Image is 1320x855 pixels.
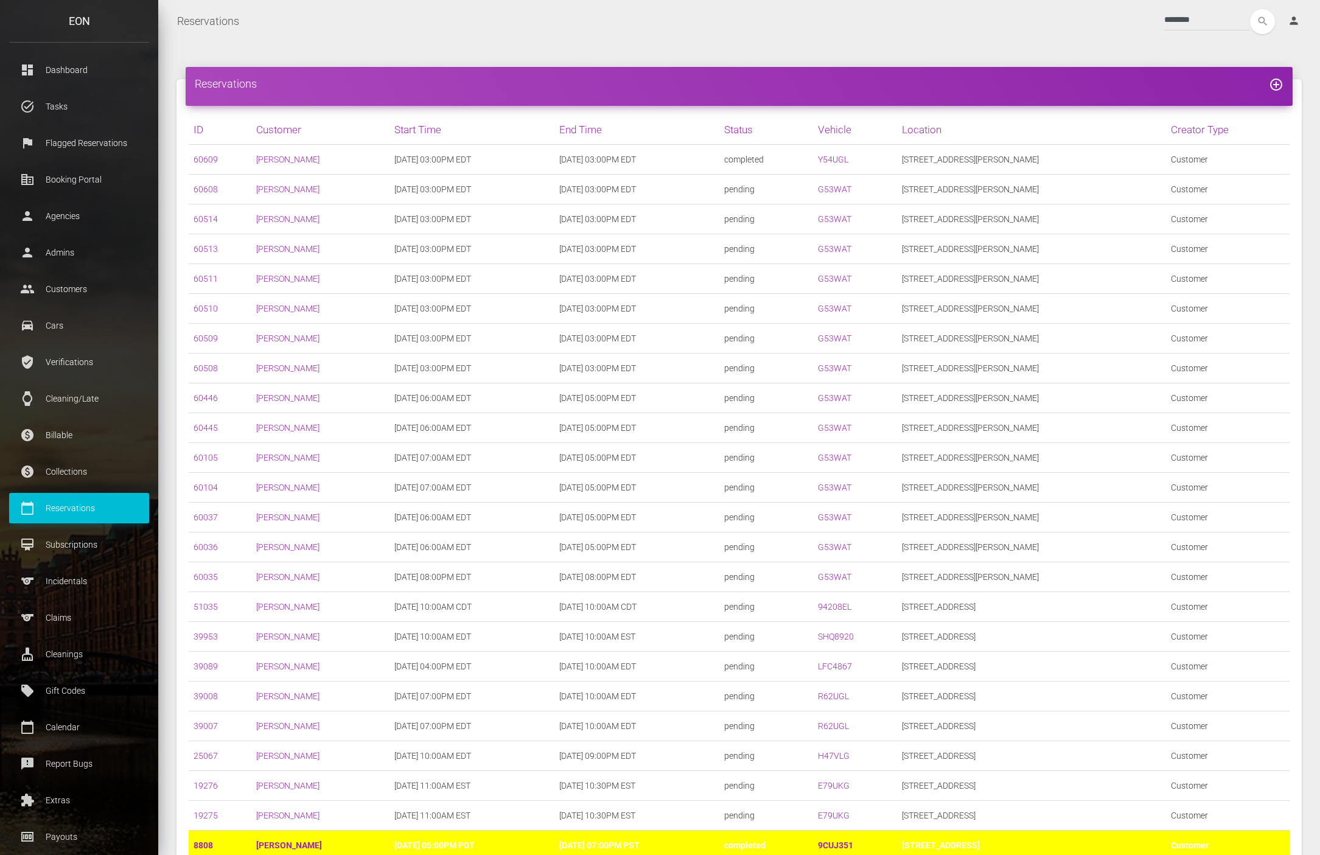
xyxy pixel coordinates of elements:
th: Start Time [389,115,554,145]
td: [DATE] 07:00PM EDT [389,711,554,741]
p: Flagged Reservations [18,134,140,152]
a: G53WAT [818,333,851,343]
p: Booking Portal [18,170,140,189]
p: Agencies [18,207,140,225]
a: G53WAT [818,423,851,433]
td: [DATE] 03:00PM EDT [389,204,554,234]
td: [DATE] 10:00AM EST [554,622,719,652]
td: [DATE] 03:00PM EDT [389,354,554,383]
td: [DATE] 06:00AM EDT [389,503,554,532]
a: [PERSON_NAME] [256,483,320,492]
a: 8808 [194,840,213,850]
a: G53WAT [818,483,851,492]
a: E79UKG [818,811,850,820]
a: [PERSON_NAME] [256,811,320,820]
th: Creator Type [1166,115,1290,145]
a: people Customers [9,274,149,304]
td: Customer [1166,294,1290,324]
td: [DATE] 08:00PM EDT [389,562,554,592]
a: G53WAT [818,542,851,552]
td: Customer [1166,652,1290,682]
td: [DATE] 03:00PM EDT [554,234,719,264]
a: 60446 [194,393,218,403]
a: 39089 [194,661,218,671]
td: pending [719,473,813,503]
a: 60513 [194,244,218,254]
p: Admins [18,243,140,262]
a: [PERSON_NAME] [256,214,320,224]
a: [PERSON_NAME] [256,751,320,761]
td: [DATE] 10:30PM EST [554,771,719,801]
h4: Reservations [195,76,1283,91]
a: [PERSON_NAME] [256,691,320,701]
p: Subscriptions [18,536,140,554]
td: [STREET_ADDRESS][PERSON_NAME] [897,264,1166,294]
a: cleaning_services Cleanings [9,639,149,669]
a: 19275 [194,811,218,820]
a: [PERSON_NAME] [256,840,322,850]
td: pending [719,503,813,532]
td: [DATE] 10:30PM EST [554,801,719,831]
a: G53WAT [818,363,851,373]
td: Customer [1166,443,1290,473]
td: [DATE] 07:00PM EDT [389,682,554,711]
button: search [1250,9,1275,34]
td: [DATE] 03:00PM EDT [554,145,719,175]
td: pending [719,383,813,413]
p: Extras [18,791,140,809]
td: [DATE] 03:00PM EDT [389,264,554,294]
td: [DATE] 05:00PM EDT [554,443,719,473]
a: corporate_fare Booking Portal [9,164,149,195]
td: [STREET_ADDRESS][PERSON_NAME] [897,324,1166,354]
td: Customer [1166,145,1290,175]
a: card_membership Subscriptions [9,529,149,560]
a: flag Flagged Reservations [9,128,149,158]
a: [PERSON_NAME] [256,393,320,403]
td: [STREET_ADDRESS][PERSON_NAME] [897,473,1166,503]
p: Tasks [18,97,140,116]
td: Customer [1166,503,1290,532]
td: [DATE] 03:00PM EDT [554,324,719,354]
td: Customer [1166,354,1290,383]
a: [PERSON_NAME] [256,333,320,343]
a: SHQ8920 [818,632,854,641]
p: Payouts [18,828,140,846]
td: pending [719,771,813,801]
a: 51035 [194,602,218,612]
td: [DATE] 08:00PM EDT [554,562,719,592]
a: 94208EL [818,602,851,612]
td: [DATE] 10:00AM CDT [389,592,554,622]
td: Customer [1166,562,1290,592]
td: completed [719,145,813,175]
td: [STREET_ADDRESS] [897,652,1166,682]
a: Y54UGL [818,155,848,164]
p: Incidentals [18,572,140,590]
td: [DATE] 11:00AM EST [389,771,554,801]
a: 39953 [194,632,218,641]
td: [STREET_ADDRESS][PERSON_NAME] [897,503,1166,532]
a: G53WAT [818,184,851,194]
td: [DATE] 03:00PM EDT [554,294,719,324]
td: Customer [1166,324,1290,354]
a: 39008 [194,691,218,701]
td: [DATE] 03:00PM EDT [389,175,554,204]
td: [STREET_ADDRESS][PERSON_NAME] [897,204,1166,234]
a: LFC4867 [818,661,852,671]
a: person Admins [9,237,149,268]
a: task_alt Tasks [9,91,149,122]
a: G53WAT [818,304,851,313]
td: pending [719,234,813,264]
td: Customer [1166,532,1290,562]
a: [PERSON_NAME] [256,244,320,254]
p: Collections [18,462,140,481]
a: feedback Report Bugs [9,749,149,779]
td: pending [719,324,813,354]
a: [PERSON_NAME] [256,453,320,462]
td: [STREET_ADDRESS] [897,741,1166,771]
td: [STREET_ADDRESS] [897,682,1166,711]
td: Customer [1166,264,1290,294]
td: pending [719,682,813,711]
td: pending [719,741,813,771]
td: [DATE] 09:00PM EDT [554,741,719,771]
td: [STREET_ADDRESS][PERSON_NAME] [897,354,1166,383]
